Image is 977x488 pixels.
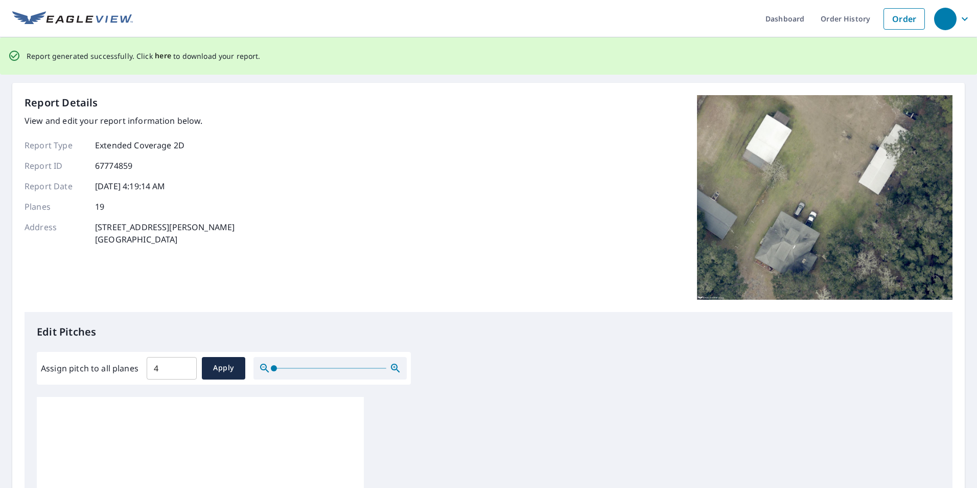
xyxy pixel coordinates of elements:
[697,95,952,300] img: Top image
[25,221,86,246] p: Address
[95,201,104,213] p: 19
[95,139,184,151] p: Extended Coverage 2D
[202,357,245,380] button: Apply
[95,221,235,246] p: [STREET_ADDRESS][PERSON_NAME] [GEOGRAPHIC_DATA]
[12,11,133,27] img: EV Logo
[25,95,98,110] p: Report Details
[27,50,261,62] p: Report generated successfully. Click to download your report.
[147,354,197,383] input: 00.0
[25,160,86,172] p: Report ID
[95,180,166,192] p: [DATE] 4:19:14 AM
[25,139,86,151] p: Report Type
[41,362,138,374] label: Assign pitch to all planes
[25,115,235,127] p: View and edit your report information below.
[37,324,940,340] p: Edit Pitches
[883,8,925,30] a: Order
[210,362,237,374] span: Apply
[155,50,172,62] button: here
[25,201,86,213] p: Planes
[25,180,86,192] p: Report Date
[95,160,132,172] p: 67774859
